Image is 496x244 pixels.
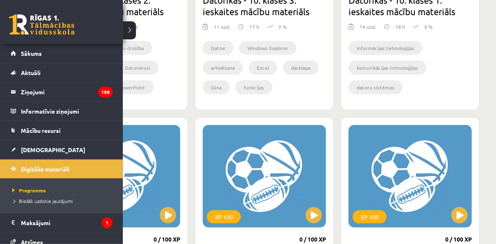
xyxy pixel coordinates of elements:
[283,61,319,75] li: darblapa
[21,213,113,232] legend: Maksājumi
[10,197,115,205] a: Biežāk uzdotie jautājumi
[102,217,113,228] i: 1
[21,50,42,57] span: Sākums
[203,61,243,75] li: arhivēšana
[11,44,113,63] a: Sākums
[239,41,297,55] li: Windows Explorer
[10,198,73,204] span: Biežāk uzdotie jautājumi
[353,210,387,223] div: XP 100
[360,23,376,35] div: 14 uzd.
[11,213,113,232] a: Maksājumi1
[203,41,233,55] li: Datne
[11,160,113,178] a: Digitālie materiāli
[395,23,405,30] p: 18 h
[21,127,61,134] span: Mācību resursi
[21,82,113,101] legend: Ziņojumi
[9,14,75,35] a: Rīgas 1. Tālmācības vidusskola
[11,140,113,159] a: [DEMOGRAPHIC_DATA]
[21,146,85,153] span: [DEMOGRAPHIC_DATA]
[203,80,230,94] li: šūna
[10,187,115,194] a: Programma
[117,61,159,75] li: Datorvīrusi
[111,80,154,94] li: PowerPoint
[236,80,272,94] li: funkcijas
[21,165,70,173] span: Digitālie materiāli
[249,61,277,75] li: Excel
[279,23,287,30] p: 0 %
[11,82,113,101] a: Ziņojumi198
[21,102,113,121] legend: Informatīvie ziņojumi
[106,41,152,55] li: Datu drošība
[11,121,113,140] a: Mācību resursi
[214,23,230,35] div: 11 uzd.
[349,61,426,75] li: komunikācijas tehnoloģijas
[11,102,113,121] a: Informatīvie ziņojumi
[424,23,433,30] p: 0 %
[207,210,241,223] div: XP 100
[349,41,423,55] li: informācijas tehnoloģijas
[10,187,46,194] span: Programma
[11,63,113,82] a: Aktuāli
[349,80,403,94] li: datoru sistēmas
[98,87,113,98] i: 198
[21,69,41,76] span: Aktuāli
[249,23,259,30] p: 17 h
